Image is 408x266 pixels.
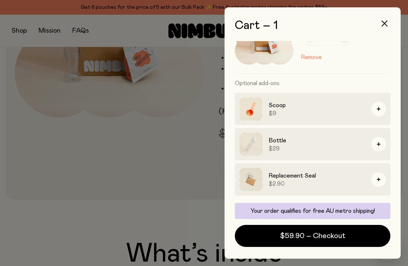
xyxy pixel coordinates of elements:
button: $59.90 – Checkout [235,225,390,247]
span: $59.90 – Checkout [280,231,345,241]
h3: Optional add-ons [235,74,390,93]
h3: Replacement Seal [269,171,365,180]
h3: Scoop [269,101,365,110]
h3: Bottle [269,136,365,145]
span: $2.90 [269,180,365,187]
span: $29 [269,145,365,152]
button: Remove [301,53,322,62]
h2: Cart – 1 [235,19,390,32]
span: $9 [269,110,365,117]
p: Your order qualifies for free AU metro shipping! [239,207,386,215]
